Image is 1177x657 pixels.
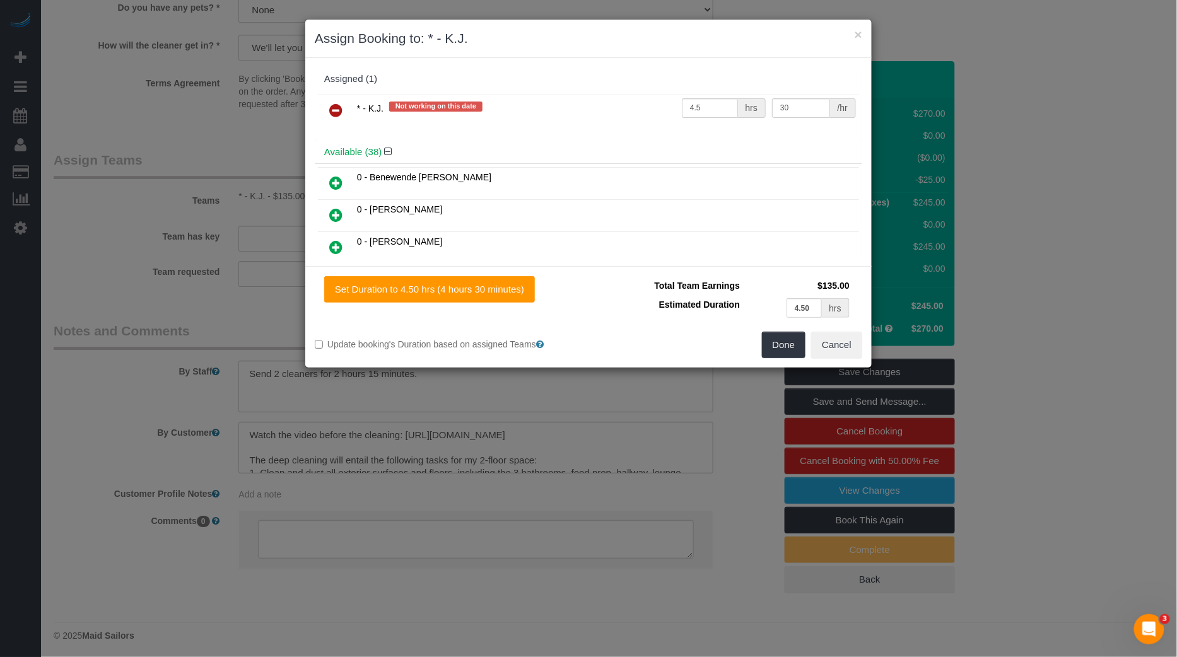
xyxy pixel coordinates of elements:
span: 3 [1160,614,1170,624]
span: * - K.J. [357,103,384,113]
span: 0 - [PERSON_NAME] [357,204,442,214]
button: Done [762,332,806,358]
div: hrs [738,98,766,118]
span: 0 - [PERSON_NAME] [357,236,442,247]
div: hrs [822,298,850,318]
span: Not working on this date [389,102,483,112]
button: × [855,28,862,41]
div: Assigned (1) [324,74,853,84]
label: Update booking's Duration based on assigned Teams [315,338,579,351]
input: Update booking's Duration based on assigned Teams [315,340,323,349]
td: Total Team Earnings [598,276,743,295]
div: /hr [830,98,856,118]
td: $135.00 [743,276,853,295]
h3: Assign Booking to: * - K.J. [315,29,862,48]
button: Cancel [811,332,862,358]
h4: Available (38) [324,147,853,158]
iframe: Intercom live chat [1134,614,1164,644]
span: Estimated Duration [659,299,740,310]
button: Set Duration to 4.50 hrs (4 hours 30 minutes) [324,276,535,303]
span: 0 - Benewende [PERSON_NAME] [357,172,491,182]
